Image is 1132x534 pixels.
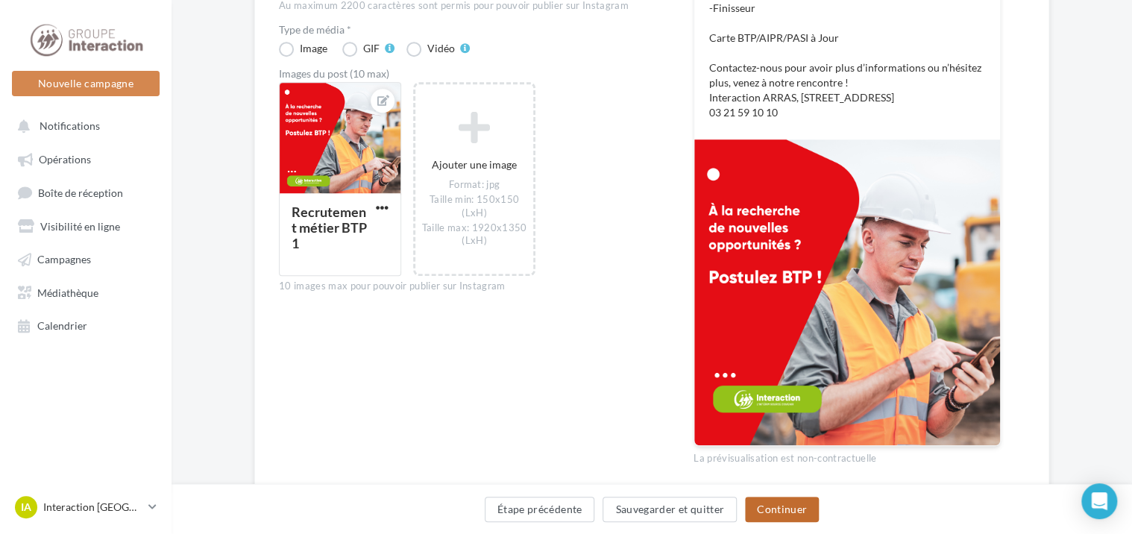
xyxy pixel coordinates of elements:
span: Notifications [40,119,100,132]
button: Sauvegarder et quitter [603,497,737,522]
a: Opérations [9,145,163,172]
div: La prévisualisation est non-contractuelle [694,446,1001,465]
div: Open Intercom Messenger [1081,483,1117,519]
p: Interaction [GEOGRAPHIC_DATA] [43,500,142,515]
div: GIF [363,43,380,54]
button: Notifications [9,112,157,139]
div: Vidéo [427,43,455,54]
a: Campagnes [9,245,163,271]
a: IA Interaction [GEOGRAPHIC_DATA] [12,493,160,521]
div: 10 images max pour pouvoir publier sur Instagram [279,280,670,293]
label: Type de média * [279,25,670,35]
div: Images du post (10 max) [279,69,670,79]
div: Recrutement métier BTP 1 [292,204,367,251]
button: Étape précédente [485,497,595,522]
a: Médiathèque [9,278,163,305]
button: Nouvelle campagne [12,71,160,96]
span: Boîte de réception [38,186,123,198]
div: Image [300,43,327,54]
button: Continuer [745,497,819,522]
span: Médiathèque [37,286,98,298]
span: Calendrier [37,319,87,332]
a: Visibilité en ligne [9,212,163,239]
span: IA [21,500,31,515]
span: Visibilité en ligne [40,219,120,232]
a: Calendrier [9,311,163,338]
span: Campagnes [37,253,91,266]
span: Opérations [39,153,91,166]
a: Boîte de réception [9,178,163,206]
